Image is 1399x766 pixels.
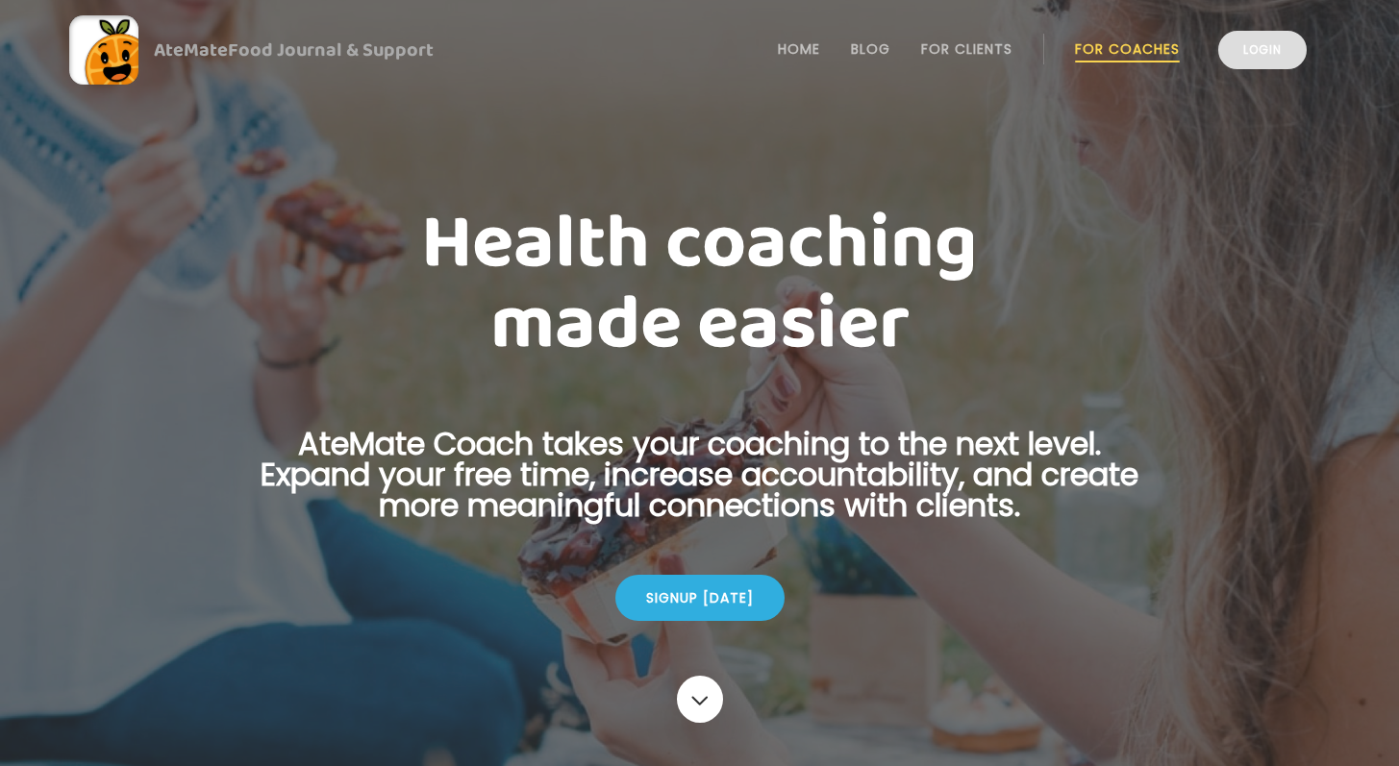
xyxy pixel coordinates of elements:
div: AteMate [138,35,434,65]
a: AteMateFood Journal & Support [69,15,1330,85]
a: For Coaches [1075,41,1180,57]
a: Blog [851,41,890,57]
h1: Health coaching made easier [231,204,1169,365]
div: Signup [DATE] [615,575,785,621]
p: AteMate Coach takes your coaching to the next level. Expand your free time, increase accountabili... [231,429,1169,544]
a: Login [1218,31,1307,69]
a: Home [778,41,820,57]
span: Food Journal & Support [228,35,434,65]
a: For Clients [921,41,1012,57]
